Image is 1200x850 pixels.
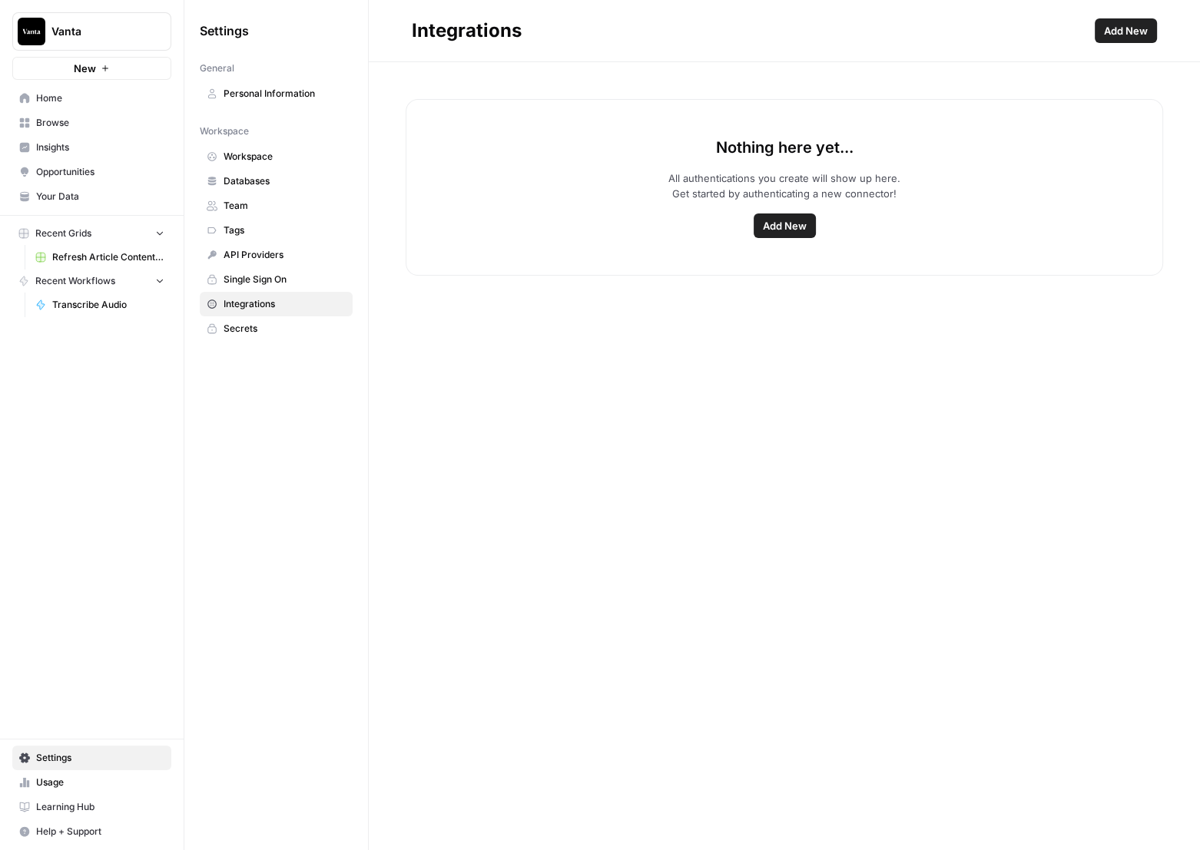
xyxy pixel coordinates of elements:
[763,218,807,233] span: Add New
[36,825,164,838] span: Help + Support
[12,770,171,795] a: Usage
[200,21,249,40] span: Settings
[716,137,854,158] p: Nothing here yet...
[36,141,164,154] span: Insights
[200,193,353,218] a: Team
[12,819,171,844] button: Help + Support
[224,297,346,311] span: Integrations
[224,322,346,336] span: Secrets
[224,273,346,286] span: Single Sign On
[754,213,816,238] button: Add New
[224,150,346,164] span: Workspace
[12,57,171,80] button: New
[36,91,164,105] span: Home
[224,248,346,262] span: API Providers
[200,218,353,243] a: Tags
[36,751,164,765] span: Settings
[18,18,45,45] img: Vanta Logo
[200,267,353,292] a: Single Sign On
[412,18,522,43] div: Integrations
[52,298,164,312] span: Transcribe Audio
[200,316,353,341] a: Secrets
[1095,18,1157,43] button: Add New
[51,24,144,39] span: Vanta
[12,12,171,51] button: Workspace: Vanta
[28,293,171,317] a: Transcribe Audio
[1104,23,1148,38] span: Add New
[224,223,346,237] span: Tags
[224,87,346,101] span: Personal Information
[35,227,91,240] span: Recent Grids
[36,190,164,203] span: Your Data
[200,144,353,169] a: Workspace
[200,292,353,316] a: Integrations
[36,776,164,789] span: Usage
[12,222,171,245] button: Recent Grids
[12,160,171,184] a: Opportunities
[12,746,171,770] a: Settings
[12,270,171,293] button: Recent Workflows
[52,250,164,264] span: Refresh Article Content (+ Webinar Quotes)
[12,184,171,209] a: Your Data
[12,135,171,160] a: Insights
[200,81,353,106] a: Personal Information
[36,165,164,179] span: Opportunities
[200,169,353,193] a: Databases
[74,61,96,76] span: New
[12,795,171,819] a: Learning Hub
[668,170,900,201] p: All authentications you create will show up here. Get started by authenticating a new connector!
[224,199,346,213] span: Team
[200,124,249,138] span: Workspace
[36,800,164,814] span: Learning Hub
[224,174,346,188] span: Databases
[36,116,164,130] span: Browse
[28,245,171,270] a: Refresh Article Content (+ Webinar Quotes)
[200,61,234,75] span: General
[12,111,171,135] a: Browse
[12,86,171,111] a: Home
[200,243,353,267] a: API Providers
[35,274,115,288] span: Recent Workflows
